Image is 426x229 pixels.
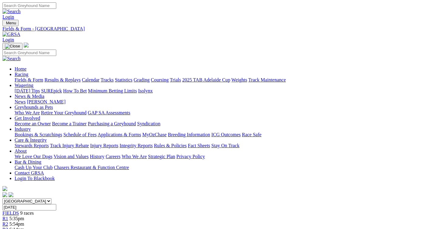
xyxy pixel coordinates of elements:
a: Login To Blackbook [15,176,55,181]
a: Careers [106,154,120,159]
a: Contact GRSA [15,170,44,175]
a: Vision and Values [54,154,88,159]
div: About [15,154,424,159]
a: GAP SA Assessments [88,110,130,115]
img: logo-grsa-white.png [24,43,29,47]
a: Home [15,66,26,71]
a: [PERSON_NAME] [27,99,65,104]
div: Greyhounds as Pets [15,110,424,116]
a: ICG Outcomes [211,132,241,137]
img: Search [2,9,21,14]
a: Bar & Dining [15,159,41,165]
a: Fact Sheets [188,143,210,148]
a: Tracks [101,77,114,82]
a: Statistics [115,77,133,82]
a: Get Involved [15,116,40,121]
div: Industry [15,132,424,137]
a: Fields & Form - [GEOGRAPHIC_DATA] [2,26,424,32]
img: logo-grsa-white.png [2,186,7,191]
a: R1 [2,216,8,221]
a: Results & Replays [44,77,81,82]
a: Who We Are [122,154,147,159]
a: Track Injury Rebate [50,143,89,148]
a: We Love Our Dogs [15,154,52,159]
button: Toggle navigation [2,20,19,26]
div: News & Media [15,99,424,105]
a: Cash Up Your Club [15,165,53,170]
div: Care & Integrity [15,143,424,148]
a: Syndication [137,121,160,126]
a: Stay On Track [211,143,239,148]
a: History [90,154,104,159]
a: News & Media [15,94,44,99]
a: Weights [231,77,247,82]
img: twitter.svg [9,192,13,197]
a: Greyhounds as Pets [15,105,53,110]
a: Applications & Forms [98,132,141,137]
a: Coursing [151,77,169,82]
a: Login [2,37,14,42]
a: Fields & Form [15,77,43,82]
a: 2025 TAB Adelaide Cup [182,77,230,82]
span: Menu [6,21,16,25]
a: Purchasing a Greyhound [88,121,136,126]
a: Integrity Reports [119,143,153,148]
a: Racing [15,72,28,77]
a: Privacy Policy [176,154,205,159]
input: Search [2,2,56,9]
a: Track Maintenance [248,77,286,82]
div: Racing [15,77,424,83]
input: Select date [2,204,56,210]
a: About [15,148,27,154]
img: GRSA [2,32,20,37]
a: Strategic Plan [148,154,175,159]
a: Trials [170,77,181,82]
img: facebook.svg [2,192,7,197]
input: Search [2,50,56,56]
div: Wagering [15,88,424,94]
a: Race Safe [242,132,261,137]
a: Care & Integrity [15,137,47,143]
a: MyOzChase [142,132,167,137]
a: Wagering [15,83,33,88]
a: SUREpick [41,88,62,93]
a: Rules & Policies [154,143,187,148]
a: Retire Your Greyhound [41,110,87,115]
a: Breeding Information [168,132,210,137]
a: Schedule of Fees [63,132,96,137]
a: Calendar [82,77,99,82]
span: 5:35pm [9,216,24,221]
a: Injury Reports [90,143,118,148]
span: 5:54pm [9,221,24,227]
a: Bookings & Scratchings [15,132,62,137]
a: Grading [134,77,150,82]
a: R2 [2,221,8,227]
a: Become an Owner [15,121,51,126]
a: [DATE] Tips [15,88,40,93]
a: Stewards Reports [15,143,49,148]
img: Close [5,44,20,49]
a: Industry [15,127,31,132]
a: Who We Are [15,110,40,115]
a: Become a Trainer [52,121,87,126]
a: How To Bet [63,88,87,93]
div: Bar & Dining [15,165,424,170]
button: Toggle navigation [2,43,23,50]
a: Login [2,14,14,19]
a: News [15,99,26,104]
a: Isolynx [138,88,153,93]
a: FIELDS [2,210,19,216]
a: Chasers Restaurant & Function Centre [54,165,129,170]
span: 9 races [20,210,34,216]
img: Search [2,56,21,61]
a: Minimum Betting Limits [88,88,137,93]
div: Get Involved [15,121,424,127]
